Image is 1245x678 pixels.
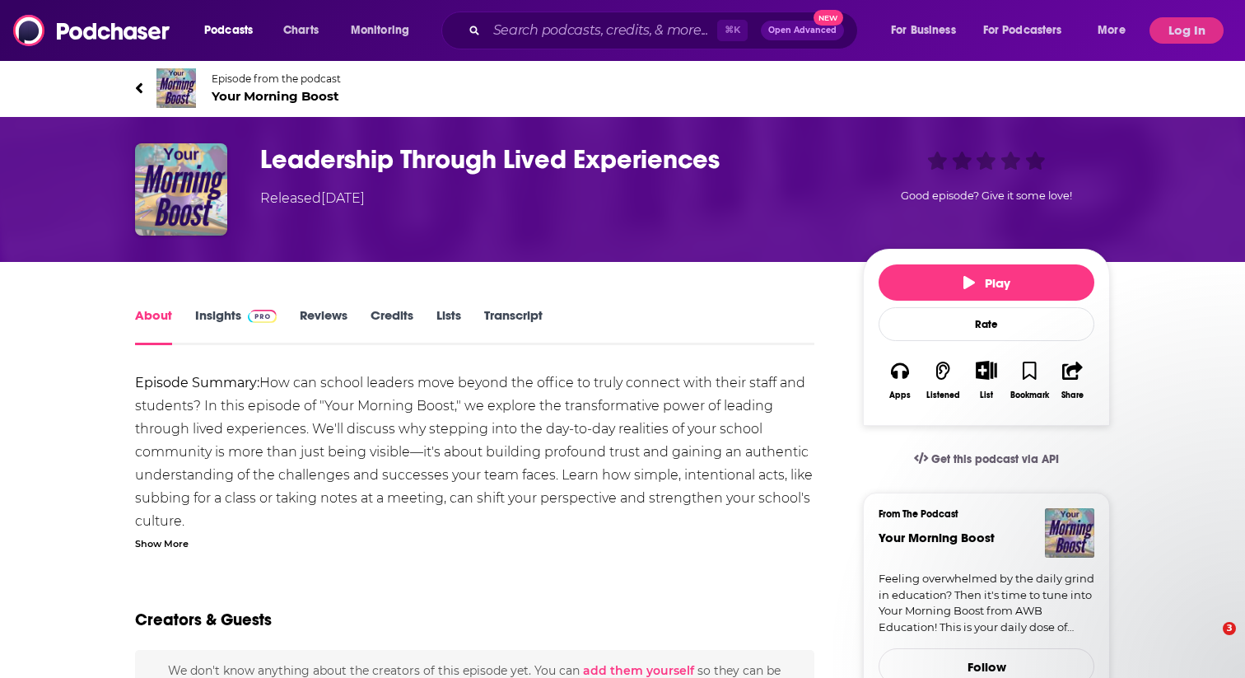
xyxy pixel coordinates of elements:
[13,15,171,46] img: Podchaser - Follow, Share and Rate Podcasts
[371,307,413,345] a: Credits
[879,264,1094,301] button: Play
[901,439,1072,479] a: Get this podcast via API
[814,10,843,26] span: New
[921,350,964,410] button: Listened
[135,375,259,390] b: Episode Summary:
[193,17,274,44] button: open menu
[983,19,1062,42] span: For Podcasters
[1189,622,1229,662] iframe: Intercom live chat
[135,307,172,345] a: About
[212,72,341,85] span: Episode from the podcast
[879,530,995,545] a: Your Morning Boost
[889,390,911,400] div: Apps
[135,68,622,108] a: Your Morning BoostEpisode from the podcastYour Morning Boost
[204,19,253,42] span: Podcasts
[891,19,956,42] span: For Business
[273,17,329,44] a: Charts
[1086,17,1146,44] button: open menu
[972,17,1086,44] button: open menu
[879,17,977,44] button: open menu
[963,275,1010,291] span: Play
[879,307,1094,341] div: Rate
[135,610,272,630] h2: Creators & Guests
[879,350,921,410] button: Apps
[248,310,277,323] img: Podchaser Pro
[879,508,1081,520] h3: From The Podcast
[339,17,431,44] button: open menu
[761,21,844,40] button: Open AdvancedNew
[135,143,227,236] img: Leadership Through Lived Experiences
[212,88,341,104] span: Your Morning Boost
[879,571,1094,635] a: Feeling overwhelmed by the daily grind in education? Then it's time to tune into Your Morning Boo...
[487,17,717,44] input: Search podcasts, credits, & more...
[1098,19,1126,42] span: More
[717,20,748,41] span: ⌘ K
[583,664,694,677] button: add them yourself
[436,307,461,345] a: Lists
[195,307,277,345] a: InsightsPodchaser Pro
[300,307,347,345] a: Reviews
[901,189,1072,202] span: Good episode? Give it some love!
[768,26,837,35] span: Open Advanced
[156,68,196,108] img: Your Morning Boost
[260,143,837,175] h1: Leadership Through Lived Experiences
[457,12,874,49] div: Search podcasts, credits, & more...
[283,19,319,42] span: Charts
[1223,622,1236,635] span: 3
[1149,17,1224,44] button: Log In
[351,19,409,42] span: Monitoring
[484,307,543,345] a: Transcript
[260,189,365,208] div: Released [DATE]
